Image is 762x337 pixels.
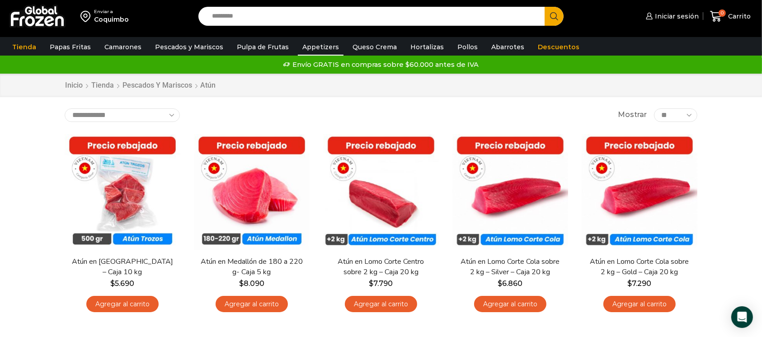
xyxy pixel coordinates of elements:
[94,15,129,24] div: Coquimbo
[345,296,417,313] a: Agregar al carrito: “Atún en Lomo Corte Centro sobre 2 kg - Caja 20 kg”
[726,12,751,21] span: Carrito
[588,257,691,277] a: Atún en Lomo Corte Cola sobre 2 kg – Gold – Caja 20 kg
[80,9,94,24] img: address-field-icon.svg
[65,80,83,91] a: Inicio
[369,279,374,288] span: $
[628,279,632,288] span: $
[45,38,95,56] a: Papas Fritas
[298,38,343,56] a: Appetizers
[111,279,115,288] span: $
[644,7,699,25] a: Iniciar sesión
[406,38,448,56] a: Hortalizas
[71,257,174,277] a: Atún en [GEOGRAPHIC_DATA] – Caja 10 kg
[348,38,401,56] a: Queso Crema
[474,296,546,313] a: Agregar al carrito: “Atún en Lomo Corte Cola sobre 2 kg - Silver - Caja 20 kg”
[487,38,529,56] a: Abarrotes
[100,38,146,56] a: Camarones
[618,110,647,120] span: Mostrar
[216,296,288,313] a: Agregar al carrito: “Atún en Medallón de 180 a 220 g- Caja 5 kg”
[369,279,393,288] bdi: 7.790
[94,9,129,15] div: Enviar a
[65,80,216,91] nav: Breadcrumb
[458,257,562,277] a: Atún en Lomo Corte Cola sobre 2 kg – Silver – Caja 20 kg
[239,279,264,288] bdi: 8.090
[731,306,753,328] div: Open Intercom Messenger
[232,38,293,56] a: Pulpa de Frutas
[453,38,482,56] a: Pollos
[200,257,304,277] a: Atún en Medallón de 180 a 220 g- Caja 5 kg
[86,296,159,313] a: Agregar al carrito: “Atún en Trozos - Caja 10 kg”
[111,279,135,288] bdi: 5.690
[200,81,216,89] h1: Atún
[533,38,584,56] a: Descuentos
[65,108,180,122] select: Pedido de la tienda
[708,6,753,27] a: 0 Carrito
[498,279,523,288] bdi: 6.860
[719,9,726,17] span: 0
[122,80,193,91] a: Pescados y Mariscos
[151,38,228,56] a: Pescados y Mariscos
[603,296,676,313] a: Agregar al carrito: “Atún en Lomo Corte Cola sobre 2 kg - Gold – Caja 20 kg”
[628,279,652,288] bdi: 7.290
[653,12,699,21] span: Iniciar sesión
[545,7,564,26] button: Search button
[498,279,503,288] span: $
[239,279,244,288] span: $
[329,257,433,277] a: Atún en Lomo Corte Centro sobre 2 kg – Caja 20 kg
[8,38,41,56] a: Tienda
[91,80,114,91] a: Tienda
